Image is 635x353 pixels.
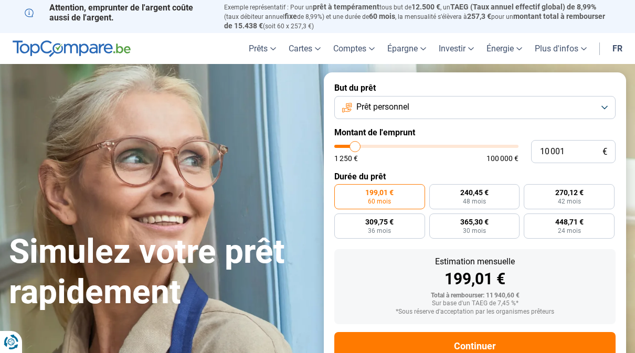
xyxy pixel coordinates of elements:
[558,198,581,205] span: 42 mois
[381,33,432,64] a: Épargne
[334,127,616,137] label: Montant de l'emprunt
[369,12,395,20] span: 60 mois
[9,232,311,313] h1: Simulez votre prêt rapidement
[467,12,491,20] span: 257,3 €
[463,198,486,205] span: 48 mois
[334,172,616,181] label: Durée du prêt
[343,300,607,307] div: Sur base d'un TAEG de 7,45 %*
[463,228,486,234] span: 30 mois
[25,3,211,23] p: Attention, emprunter de l'argent coûte aussi de l'argent.
[558,228,581,234] span: 24 mois
[284,12,297,20] span: fixe
[486,155,518,162] span: 100 000 €
[327,33,381,64] a: Comptes
[242,33,282,64] a: Prêts
[555,189,584,196] span: 270,12 €
[365,218,394,226] span: 309,75 €
[224,3,610,30] p: Exemple représentatif : Pour un tous but de , un (taux débiteur annuel de 8,99%) et une durée de ...
[334,96,616,119] button: Prêt personnel
[368,228,391,234] span: 36 mois
[356,101,409,113] span: Prêt personnel
[365,189,394,196] span: 199,01 €
[602,147,607,156] span: €
[334,83,616,93] label: But du prêt
[606,33,629,64] a: fr
[343,308,607,316] div: *Sous réserve d'acceptation par les organismes prêteurs
[224,12,605,30] span: montant total à rembourser de 15.438 €
[343,271,607,287] div: 199,01 €
[343,258,607,266] div: Estimation mensuelle
[334,155,358,162] span: 1 250 €
[480,33,528,64] a: Énergie
[13,40,131,57] img: TopCompare
[528,33,593,64] a: Plus d'infos
[368,198,391,205] span: 60 mois
[432,33,480,64] a: Investir
[460,189,489,196] span: 240,45 €
[555,218,584,226] span: 448,71 €
[282,33,327,64] a: Cartes
[343,292,607,299] div: Total à rembourser: 11 940,60 €
[460,218,489,226] span: 365,30 €
[450,3,596,11] span: TAEG (Taux annuel effectif global) de 8,99%
[411,3,440,11] span: 12.500 €
[313,3,379,11] span: prêt à tempérament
